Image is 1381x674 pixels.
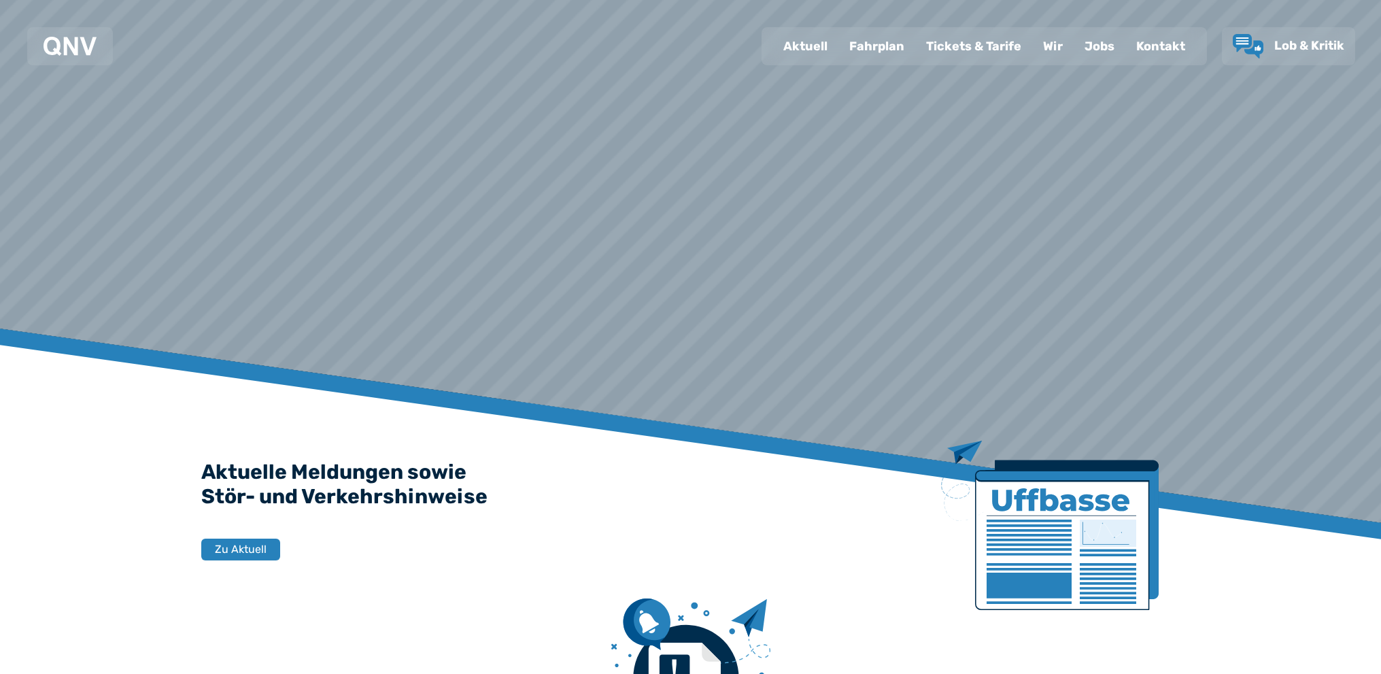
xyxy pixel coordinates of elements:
[915,29,1032,64] a: Tickets & Tarife
[201,460,1180,509] h2: Aktuelle Meldungen sowie Stör- und Verkehrshinweise
[772,29,838,64] a: Aktuell
[1274,38,1344,53] span: Lob & Kritik
[201,539,280,560] button: Zu Aktuell
[44,33,97,60] a: QNV Logo
[1032,29,1074,64] a: Wir
[1233,34,1344,58] a: Lob & Kritik
[1125,29,1196,64] a: Kontakt
[838,29,915,64] a: Fahrplan
[44,37,97,56] img: QNV Logo
[1074,29,1125,64] a: Jobs
[941,441,1159,610] img: Zeitung mit Titel Uffbase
